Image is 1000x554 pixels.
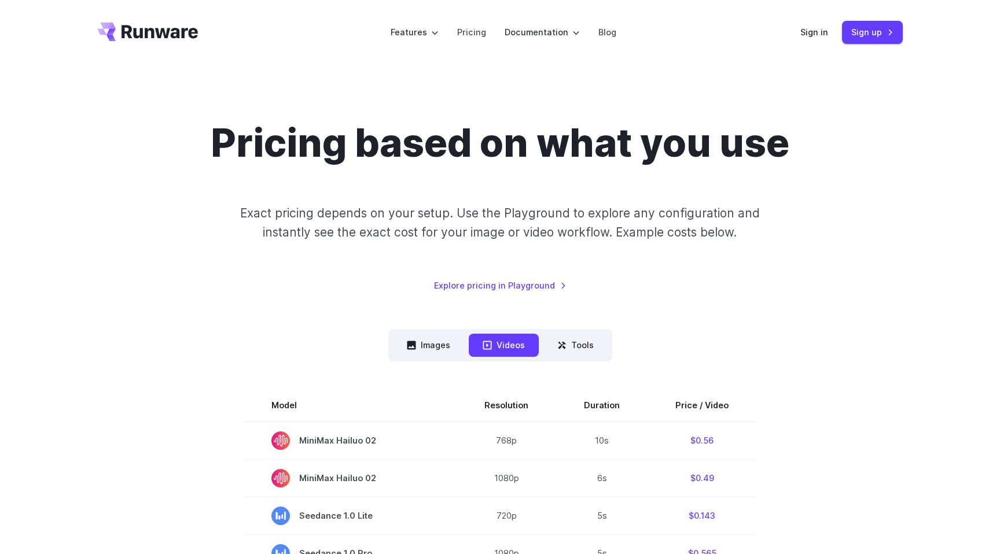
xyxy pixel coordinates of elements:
[218,204,782,242] p: Exact pricing depends on your setup. Use the Playground to explore any configuration and instantl...
[648,459,756,497] td: $0.49
[391,25,439,39] label: Features
[556,422,648,460] td: 10s
[648,389,756,422] th: Price / Video
[648,422,756,460] td: $0.56
[211,120,789,167] h1: Pricing based on what you use
[457,497,556,534] td: 720p
[97,23,198,41] a: Go to /
[434,279,567,292] a: Explore pricing in Playground
[598,25,616,39] a: Blog
[457,389,556,422] th: Resolution
[800,25,828,39] a: Sign in
[556,497,648,534] td: 5s
[648,497,756,534] td: $0.143
[556,389,648,422] th: Duration
[457,422,556,460] td: 768p
[244,389,457,422] th: Model
[543,334,608,356] button: Tools
[271,469,429,487] span: MiniMax Hailuo 02
[271,507,429,525] span: Seedance 1.0 Lite
[469,334,539,356] button: Videos
[393,334,464,356] button: Images
[271,431,429,450] span: MiniMax Hailuo 02
[457,25,486,39] a: Pricing
[556,459,648,497] td: 6s
[505,25,580,39] label: Documentation
[457,459,556,497] td: 1080p
[842,21,903,43] a: Sign up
